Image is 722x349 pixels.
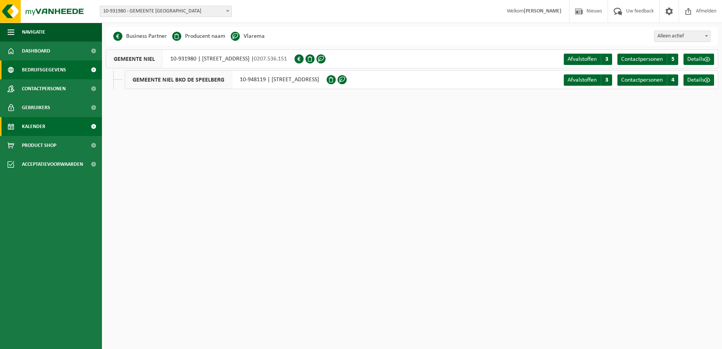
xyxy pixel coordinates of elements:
a: Details [683,74,714,86]
a: Contactpersonen 5 [617,54,678,65]
span: 5 [667,54,678,65]
span: Contactpersonen [22,79,66,98]
a: Afvalstoffen 3 [564,74,612,86]
span: Kalender [22,117,45,136]
span: 3 [601,54,612,65]
span: Dashboard [22,42,50,60]
a: Contactpersonen 4 [617,74,678,86]
span: Acceptatievoorwaarden [22,155,83,174]
span: Alleen actief [654,31,710,42]
a: Afvalstoffen 3 [564,54,612,65]
strong: [PERSON_NAME] [524,8,562,14]
span: Afvalstoffen [568,56,597,62]
li: Producent naam [172,31,225,42]
span: 4 [667,74,678,86]
span: GEMEENTE NIEL BKO DE SPEELBERG [125,71,232,89]
span: Contactpersonen [621,56,663,62]
span: Gebruikers [22,98,50,117]
div: 10-931980 | [STREET_ADDRESS] | [106,49,295,68]
span: Details [687,56,704,62]
span: Contactpersonen [621,77,663,83]
span: Details [687,77,704,83]
li: Business Partner [113,31,167,42]
span: Navigatie [22,23,45,42]
span: 0207.536.151 [254,56,287,62]
span: Product Shop [22,136,56,155]
span: GEMEENTE NIEL [106,50,163,68]
span: 10-931980 - GEMEENTE NIEL - NIEL [100,6,231,17]
li: Vlarema [231,31,265,42]
span: Bedrijfsgegevens [22,60,66,79]
span: Alleen actief [654,31,711,42]
div: 10-948119 | [STREET_ADDRESS] [125,70,327,89]
span: Afvalstoffen [568,77,597,83]
span: 3 [601,74,612,86]
a: Details [683,54,714,65]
